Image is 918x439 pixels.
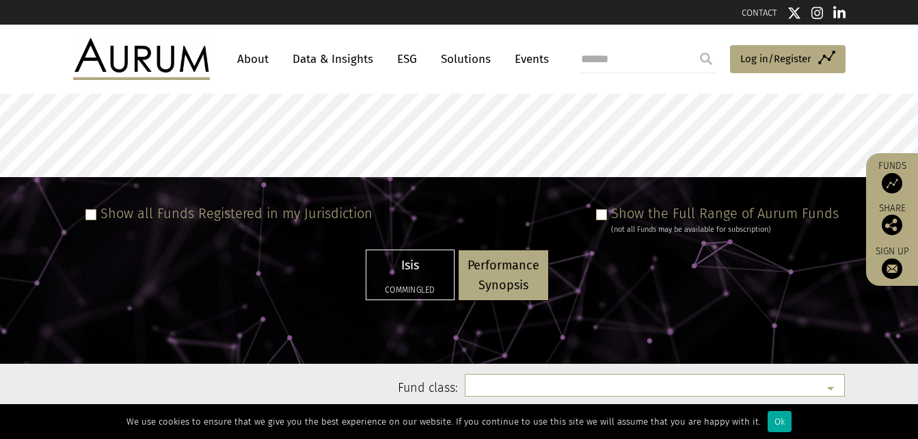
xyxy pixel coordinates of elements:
[873,245,911,279] a: Sign up
[811,6,824,20] img: Instagram icon
[230,46,275,72] a: About
[882,173,902,194] img: Access Funds
[611,224,839,236] div: (not all Funds may be available for subscription)
[611,205,839,222] label: Show the Full Range of Aurum Funds
[882,215,902,235] img: Share this post
[768,411,792,432] div: Ok
[375,256,445,276] p: Isis
[375,286,445,294] h5: Commingled
[468,256,539,295] p: Performance Synopsis
[692,45,720,72] input: Submit
[730,45,846,74] a: Log in/Register
[434,46,498,72] a: Solutions
[882,258,902,279] img: Sign up to our newsletter
[740,51,811,67] span: Log in/Register
[833,6,846,20] img: Linkedin icon
[508,46,549,72] a: Events
[390,46,424,72] a: ESG
[742,8,777,18] a: CONTACT
[873,160,911,194] a: Funds
[100,205,373,222] label: Show all Funds Registered in my Jurisdiction
[205,380,459,397] label: Fund class:
[286,46,380,72] a: Data & Insights
[73,38,210,79] img: Aurum
[787,6,801,20] img: Twitter icon
[873,204,911,235] div: Share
